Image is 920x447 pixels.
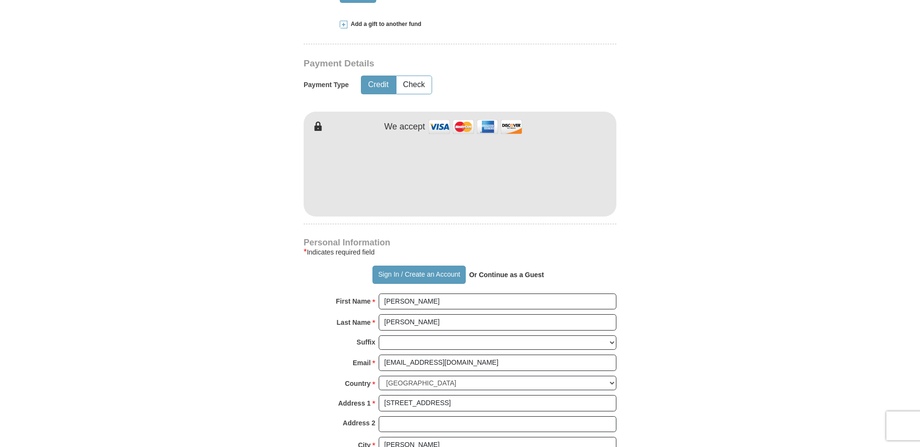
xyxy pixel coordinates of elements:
[338,396,371,410] strong: Address 1
[372,266,465,284] button: Sign In / Create an Account
[347,20,422,28] span: Add a gift to another fund
[337,316,371,329] strong: Last Name
[336,294,371,308] strong: First Name
[384,122,425,132] h4: We accept
[343,416,375,430] strong: Address 2
[304,81,349,89] h5: Payment Type
[357,335,375,349] strong: Suffix
[304,239,616,246] h4: Personal Information
[304,246,616,258] div: Indicates required field
[396,76,432,94] button: Check
[361,76,396,94] button: Credit
[427,116,524,137] img: credit cards accepted
[469,271,544,279] strong: Or Continue as a Guest
[345,377,371,390] strong: Country
[353,356,371,370] strong: Email
[304,58,549,69] h3: Payment Details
